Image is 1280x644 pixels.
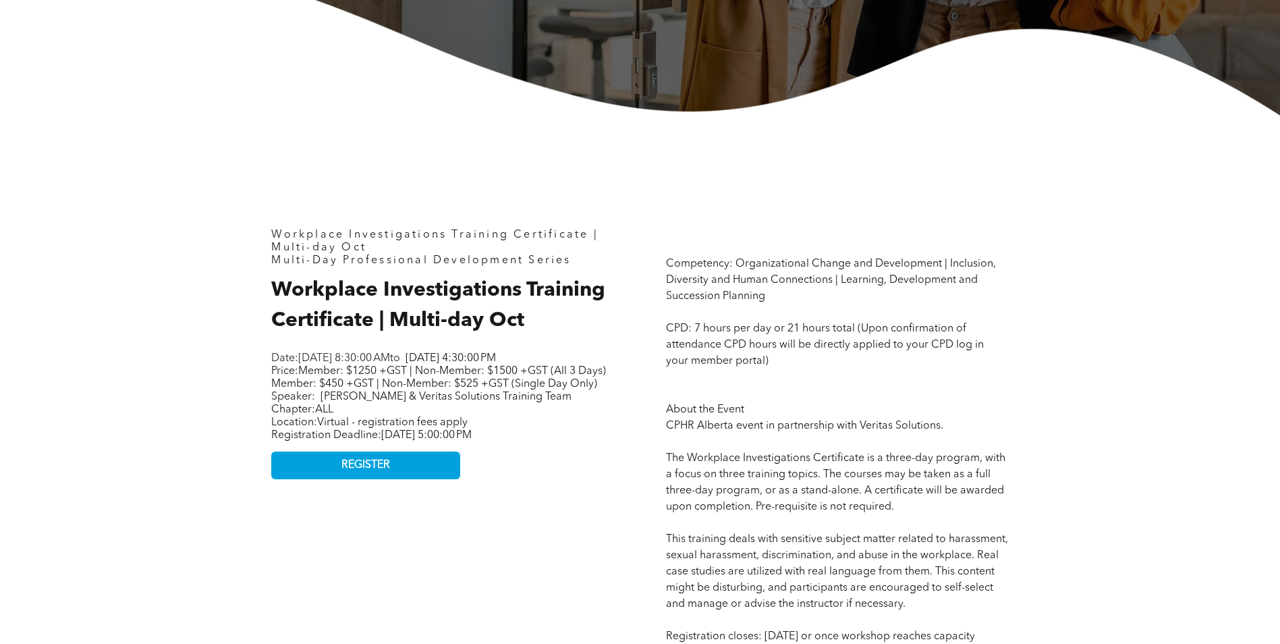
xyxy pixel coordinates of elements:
[321,392,572,402] span: [PERSON_NAME] & Veritas Solutions Training Team
[271,230,598,253] span: Workplace Investigations Training Certificate | Multi-day Oct
[271,255,571,266] span: Multi-Day Professional Development Series
[298,353,390,364] span: [DATE] 8:30:00 AM
[271,366,606,390] span: Member: $1250 +GST | Non-Member: $1500 +GST (All 3 Days) Member: $450 +GST | Non-Member: $525 +GS...
[317,417,468,428] span: Virtual - registration fees apply
[341,459,390,472] span: REGISTER
[271,353,400,364] span: Date: to
[315,404,333,415] span: ALL
[271,417,472,441] span: Location: Registration Deadline:
[271,404,333,415] span: Chapter:
[271,280,605,331] span: Workplace Investigations Training Certificate | Multi-day Oct
[271,452,460,479] a: REGISTER
[381,430,472,441] span: [DATE] 5:00:00 PM
[271,392,315,402] span: Speaker:
[406,353,496,364] span: [DATE] 4:30:00 PM
[271,366,606,390] span: Price:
